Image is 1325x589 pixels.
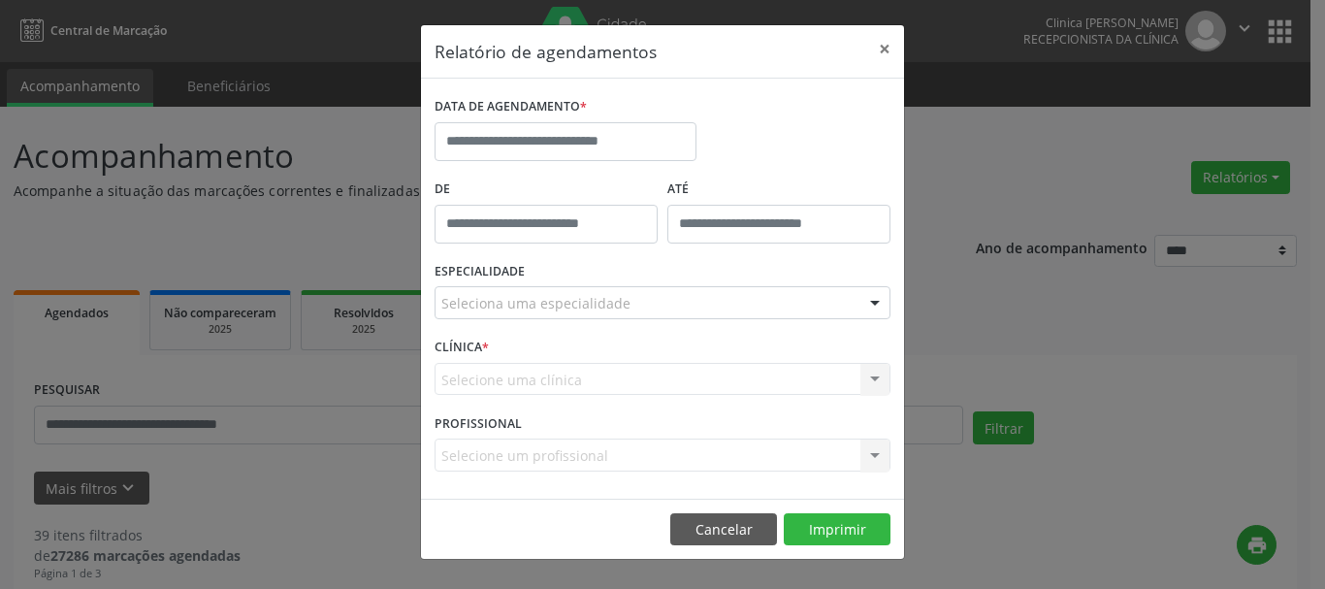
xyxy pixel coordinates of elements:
label: CLÍNICA [435,333,489,363]
label: De [435,175,658,205]
button: Close [865,25,904,73]
label: ATÉ [667,175,890,205]
h5: Relatório de agendamentos [435,39,657,64]
button: Imprimir [784,513,890,546]
label: PROFISSIONAL [435,409,522,439]
label: ESPECIALIDADE [435,257,525,287]
label: DATA DE AGENDAMENTO [435,92,587,122]
button: Cancelar [670,513,777,546]
span: Seleciona uma especialidade [441,293,630,313]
